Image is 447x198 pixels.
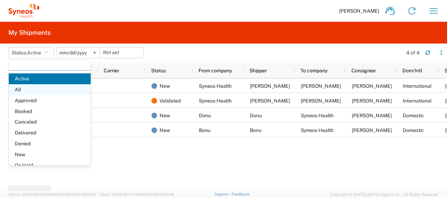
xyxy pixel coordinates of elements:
[403,83,432,89] span: International
[9,106,91,117] span: Booked
[232,192,250,196] a: Feedback
[300,68,328,73] span: To company
[160,108,170,123] span: New
[352,98,392,104] span: Eszter Pollermann
[250,98,290,104] span: Antoine Kouwonou
[100,47,143,58] input: Not set
[8,28,51,37] h2: My Shipments
[8,47,54,58] button: Status:Active
[9,84,91,95] span: All
[199,127,210,133] span: Bonu
[250,83,290,89] span: Antoine Kouwonou
[301,98,341,104] span: Eszter Pollermann
[9,127,91,138] span: Delivered
[147,192,174,197] span: [DATE] 08:10:16
[57,47,100,58] input: Not set
[352,113,392,118] span: Antoine Kouwonou
[9,73,91,84] span: Active
[352,83,392,89] span: Erika Scheidl
[9,138,91,149] span: Denied
[406,49,420,56] div: 4 of 4
[9,149,91,160] span: New
[339,8,379,14] span: [PERSON_NAME]
[99,192,174,197] span: Client: 2025.18.0-7346316
[9,160,91,171] span: On Hold
[9,117,91,127] span: Canceled
[402,68,422,73] span: Dom/Intl
[160,123,170,138] span: New
[352,127,392,133] span: Antoine Kouwonou
[8,192,96,197] span: Server: 2025.18.0-9334b682874
[199,68,232,73] span: From company
[330,191,439,198] span: Copyright © [DATE]-[DATE] Agistix Inc., All Rights Reserved
[403,127,424,133] span: Domestic
[250,68,267,73] span: Shipper
[250,127,261,133] span: Bonu
[9,95,91,106] span: Approved
[403,98,432,104] span: International
[199,98,232,104] span: Syneos Health
[199,83,232,89] span: Syneos Health
[301,113,333,118] span: Syneos Health
[199,113,211,118] span: Donu
[301,83,341,89] span: Erika Scheidl
[160,79,170,93] span: New
[301,127,333,133] span: Syneos Health
[104,68,119,73] span: Carrier
[151,68,166,73] span: Status
[351,68,376,73] span: Consignee
[27,50,41,55] span: Active
[250,113,262,118] span: Donu
[403,113,424,118] span: Domestic
[214,192,232,196] a: Support
[160,93,181,108] span: Validated
[68,192,96,197] span: [DATE] 09:51:42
